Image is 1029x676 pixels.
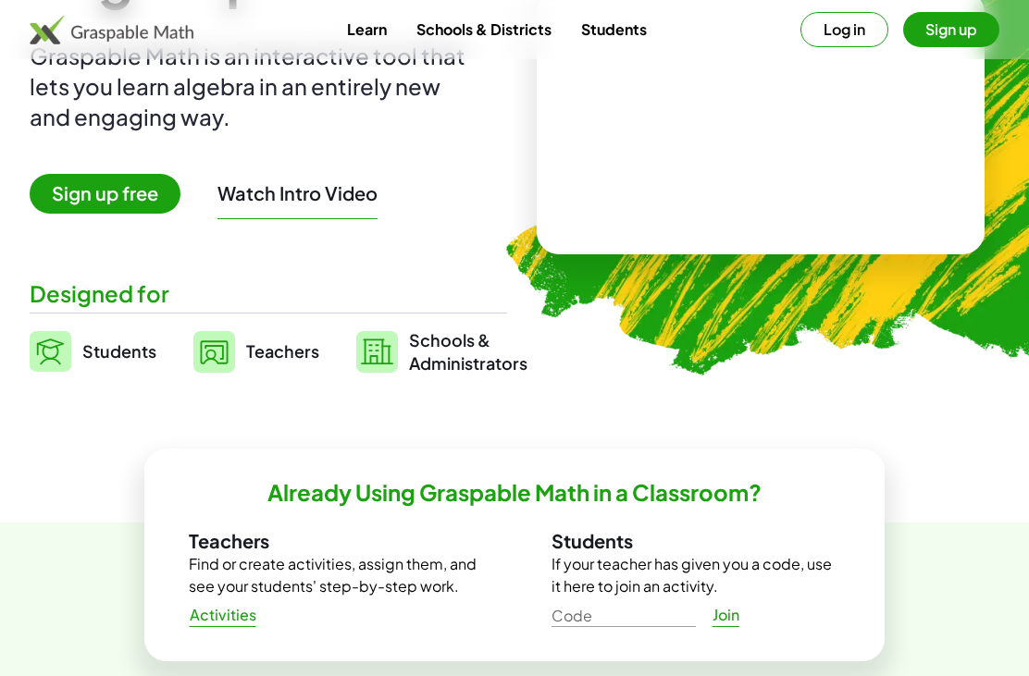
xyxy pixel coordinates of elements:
[174,598,271,632] a: Activities
[30,278,507,309] div: Designed for
[552,529,840,553] h3: Students
[332,12,402,46] a: Learn
[82,340,156,362] span: Students
[356,331,398,373] img: svg%3e
[217,181,378,205] button: Watch Intro Video
[552,553,840,597] p: If your teacher has given you a code, use it here to join an activity.
[30,328,156,375] a: Students
[189,553,477,597] p: Find or create activities, assign them, and see your students' step-by-step work.
[193,331,235,373] img: svg%3e
[566,12,662,46] a: Students
[903,12,999,47] button: Sign up
[409,328,527,375] span: Schools & Administrators
[402,12,566,46] a: Schools & Districts
[712,606,739,625] span: Join
[696,598,755,632] a: Join
[193,328,319,375] a: Teachers
[246,340,319,362] span: Teachers
[356,328,527,375] a: Schools &Administrators
[189,529,477,553] h3: Teachers
[267,478,762,507] h2: Already Using Graspable Math in a Classroom?
[622,53,899,191] video: What is this? This is dynamic math notation. Dynamic math notation plays a central role in how Gr...
[30,174,180,214] span: Sign up free
[30,41,474,132] div: Graspable Math is an interactive tool that lets you learn algebra in an entirely new and engaging...
[30,331,71,372] img: svg%3e
[800,12,888,47] button: Log in
[189,606,256,625] span: Activities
